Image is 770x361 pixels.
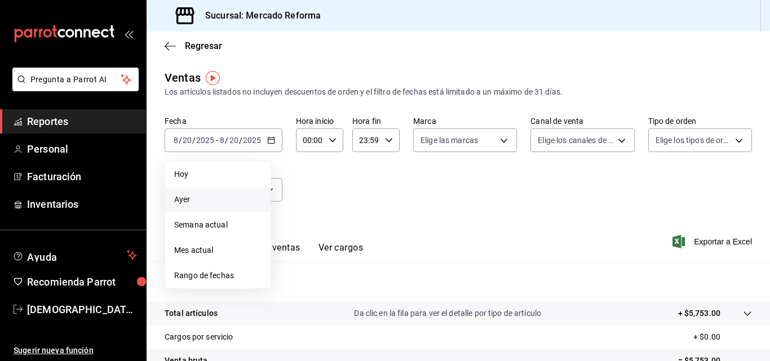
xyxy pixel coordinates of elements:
[27,169,137,184] span: Facturación
[648,117,752,125] label: Tipo de orden
[421,135,478,146] span: Elige las marcas
[318,242,364,261] button: Ver cargos
[538,135,613,146] span: Elige los canales de venta
[352,117,400,125] label: Hora fin
[165,307,218,319] p: Total artículos
[165,331,233,343] p: Cargos por servicio
[693,331,752,343] p: + $0.00
[27,197,137,212] span: Inventarios
[165,86,752,98] div: Los artículos listados no incluyen descuentos de orden y el filtro de fechas está limitado a un m...
[30,74,121,86] span: Pregunta a Parrot AI
[656,135,731,146] span: Elige los tipos de orden
[182,136,192,145] input: --
[174,270,262,282] span: Rango de fechas
[196,136,215,145] input: ----
[229,136,239,145] input: --
[27,141,137,157] span: Personal
[165,117,282,125] label: Fecha
[678,307,720,319] p: + $5,753.00
[242,136,262,145] input: ----
[12,68,139,91] button: Pregunta a Parrot AI
[174,219,262,231] span: Semana actual
[174,168,262,180] span: Hoy
[296,117,343,125] label: Hora inicio
[8,82,139,93] a: Pregunta a Parrot AI
[124,29,133,38] button: open_drawer_menu
[185,41,222,51] span: Regresar
[14,345,137,356] span: Sugerir nueva función
[27,274,137,289] span: Recomienda Parrot
[27,248,122,262] span: Ayuda
[219,136,225,145] input: --
[225,136,228,145] span: /
[174,244,262,256] span: Mes actual
[239,136,242,145] span: /
[216,136,218,145] span: -
[675,235,752,248] button: Exportar a Excel
[165,275,752,288] p: Resumen
[413,117,517,125] label: Marca
[206,71,220,85] img: Tooltip marker
[256,242,300,261] button: Ver ventas
[196,9,321,23] h3: Sucursal: Mercado Reforma
[173,136,179,145] input: --
[192,136,196,145] span: /
[165,41,222,51] button: Regresar
[354,307,541,319] p: Da clic en la fila para ver el detalle por tipo de artículo
[27,114,137,129] span: Reportes
[165,69,201,86] div: Ventas
[183,242,363,261] div: navigation tabs
[530,117,634,125] label: Canal de venta
[27,302,137,317] span: [DEMOGRAPHIC_DATA] De la [PERSON_NAME]
[179,136,182,145] span: /
[174,194,262,206] span: Ayer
